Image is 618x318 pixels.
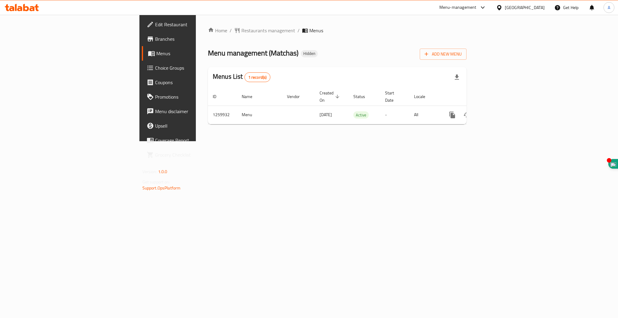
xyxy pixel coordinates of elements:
span: Menus [309,27,323,34]
span: Get support on: [142,178,170,186]
li: / [298,27,300,34]
div: Menu-management [439,4,476,11]
span: Branches [155,35,238,43]
td: Menu [237,106,282,124]
a: Menus [142,46,243,61]
span: Coupons [155,79,238,86]
a: Branches [142,32,243,46]
span: Active [353,112,369,119]
nav: breadcrumb [208,27,467,34]
span: Version: [142,168,157,176]
button: Add New Menu [420,49,467,60]
span: Choice Groups [155,64,238,72]
span: Menus [156,50,238,57]
a: Restaurants management [234,27,295,34]
a: Coupons [142,75,243,90]
a: Promotions [142,90,243,104]
a: Support.OpsPlatform [142,184,181,192]
a: Choice Groups [142,61,243,75]
a: Edit Restaurant [142,17,243,32]
h2: Menus List [213,72,270,82]
span: [DATE] [320,111,332,119]
span: Add New Menu [425,50,462,58]
span: Hidden [301,51,318,56]
span: Status [353,93,373,100]
span: Upsell [155,122,238,129]
button: more [445,108,460,122]
span: 1 record(s) [245,75,270,80]
span: Coverage Report [155,137,238,144]
div: Total records count [244,72,271,82]
span: 1.0.0 [158,168,167,176]
td: - [380,106,409,124]
span: Grocery Checklist [155,151,238,158]
td: All [409,106,440,124]
span: Restaurants management [241,27,295,34]
a: Coverage Report [142,133,243,148]
div: [GEOGRAPHIC_DATA] [505,4,545,11]
a: Grocery Checklist [142,148,243,162]
a: Upsell [142,119,243,133]
table: enhanced table [208,87,508,124]
span: Name [242,93,260,100]
span: Menu management ( Matchas ) [208,46,298,60]
span: Start Date [385,89,402,104]
a: Menu disclaimer [142,104,243,119]
span: A [608,4,610,11]
span: ID [213,93,224,100]
div: Active [353,111,369,119]
span: Locale [414,93,433,100]
span: Edit Restaurant [155,21,238,28]
th: Actions [440,87,508,106]
span: Vendor [287,93,307,100]
button: Change Status [460,108,474,122]
span: Created On [320,89,341,104]
div: Export file [450,70,464,84]
span: Promotions [155,93,238,100]
span: Menu disclaimer [155,108,238,115]
div: Hidden [301,50,318,57]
